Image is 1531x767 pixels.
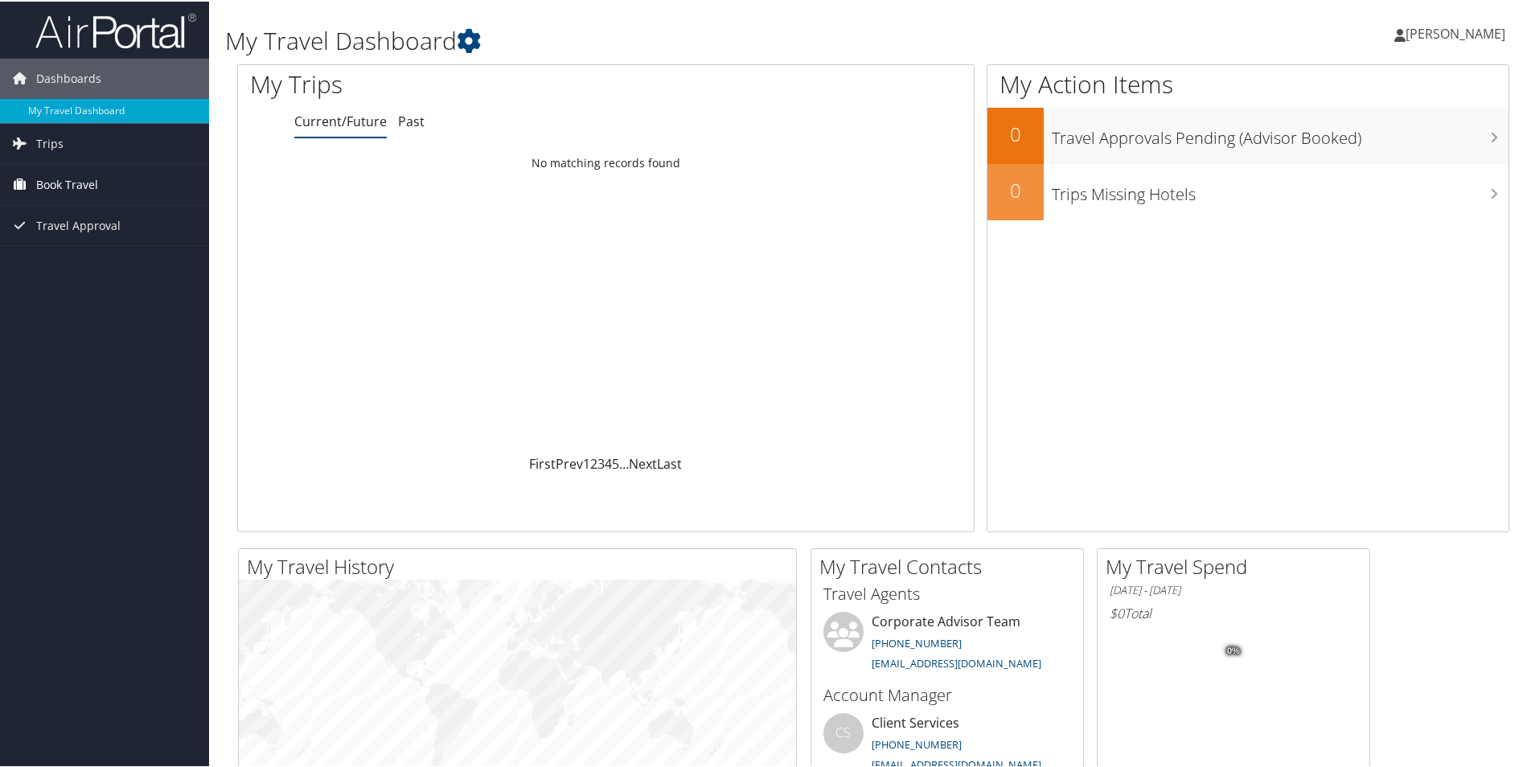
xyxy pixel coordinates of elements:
[629,453,657,471] a: Next
[294,111,387,129] a: Current/Future
[583,453,590,471] a: 1
[1110,581,1357,597] h6: [DATE] - [DATE]
[823,683,1071,705] h3: Account Manager
[987,106,1508,162] a: 0Travel Approvals Pending (Advisor Booked)
[556,453,583,471] a: Prev
[590,453,597,471] a: 2
[605,453,612,471] a: 4
[612,453,619,471] a: 5
[1110,603,1124,621] span: $0
[247,552,796,579] h2: My Travel History
[1052,174,1508,204] h3: Trips Missing Hotels
[872,634,962,649] a: [PHONE_NUMBER]
[987,162,1508,219] a: 0Trips Missing Hotels
[987,175,1044,203] h2: 0
[35,10,196,48] img: airportal-logo.png
[1406,23,1505,41] span: [PERSON_NAME]
[36,57,101,97] span: Dashboards
[529,453,556,471] a: First
[872,654,1041,669] a: [EMAIL_ADDRESS][DOMAIN_NAME]
[823,581,1071,604] h3: Travel Agents
[250,66,655,100] h1: My Trips
[238,147,974,176] td: No matching records found
[1106,552,1369,579] h2: My Travel Spend
[36,122,64,162] span: Trips
[1227,645,1240,654] tspan: 0%
[987,66,1508,100] h1: My Action Items
[619,453,629,471] span: …
[36,163,98,203] span: Book Travel
[225,23,1090,56] h1: My Travel Dashboard
[872,736,962,750] a: [PHONE_NUMBER]
[36,204,121,244] span: Travel Approval
[823,712,864,752] div: CS
[819,552,1083,579] h2: My Travel Contacts
[1052,117,1508,148] h3: Travel Approvals Pending (Advisor Booked)
[597,453,605,471] a: 3
[1394,8,1521,56] a: [PERSON_NAME]
[987,119,1044,146] h2: 0
[815,610,1079,676] li: Corporate Advisor Team
[1110,603,1357,621] h6: Total
[657,453,682,471] a: Last
[398,111,425,129] a: Past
